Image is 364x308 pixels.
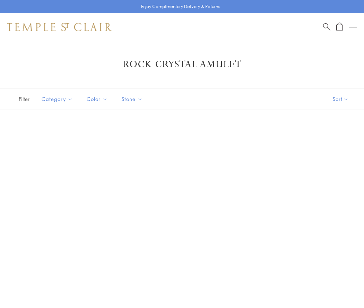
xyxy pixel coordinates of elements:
[141,3,220,10] p: Enjoy Complimentary Delivery & Returns
[349,23,357,31] button: Open navigation
[317,88,364,110] button: Show sort by
[323,23,330,31] a: Search
[17,58,347,71] h1: Rock Crystal Amulet
[7,23,112,31] img: Temple St. Clair
[38,95,78,103] span: Category
[118,95,148,103] span: Stone
[81,91,113,107] button: Color
[116,91,148,107] button: Stone
[336,23,343,31] a: Open Shopping Bag
[83,95,113,103] span: Color
[36,91,78,107] button: Category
